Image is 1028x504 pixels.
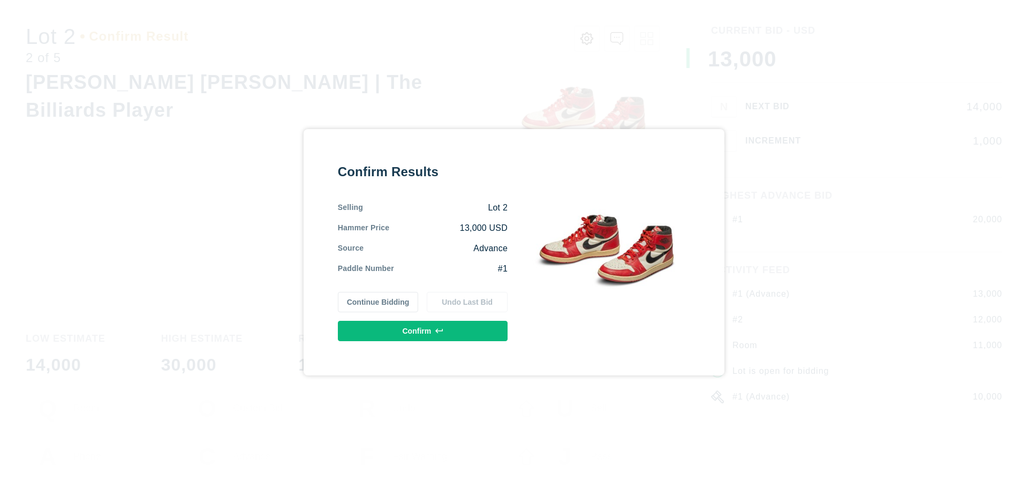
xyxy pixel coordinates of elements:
[364,243,508,254] div: Advance
[338,243,364,254] div: Source
[389,222,508,234] div: 13,000 USD
[338,163,508,180] div: Confirm Results
[363,202,508,214] div: Lot 2
[338,263,394,275] div: Paddle Number
[338,222,390,234] div: Hammer Price
[427,292,508,312] button: Undo Last Bid
[394,263,508,275] div: #1
[338,292,419,312] button: Continue Bidding
[338,321,508,341] button: Confirm
[338,202,363,214] div: Selling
